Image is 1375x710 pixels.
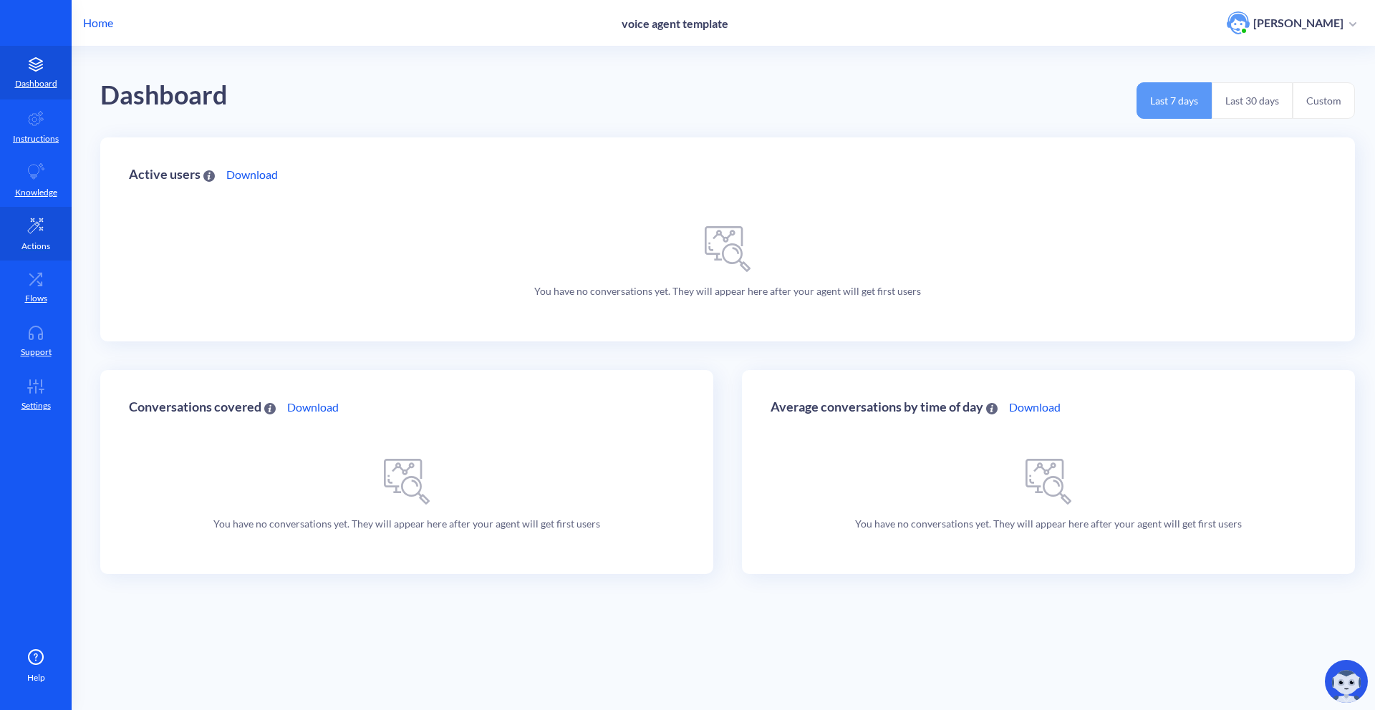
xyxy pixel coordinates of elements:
p: Knowledge [15,186,57,199]
button: Last 7 days [1137,82,1212,119]
img: user photo [1227,11,1250,34]
div: Active users [129,167,215,181]
img: copilot-icon.svg [1325,660,1368,703]
p: Settings [21,399,51,412]
p: You have no conversations yet. They will appear here after your agent will get first users [855,516,1242,531]
p: Support [21,346,52,359]
p: [PERSON_NAME] [1253,15,1343,31]
div: Average conversations by time of day [771,400,998,414]
a: Download [226,166,278,183]
p: voice agent template [622,16,728,30]
a: Download [1009,399,1061,416]
p: Dashboard [15,77,57,90]
span: Help [27,671,45,684]
button: user photo[PERSON_NAME] [1220,10,1364,36]
button: Last 30 days [1212,82,1293,119]
p: You have no conversations yet. They will appear here after your agent will get first users [534,283,921,298]
p: Flows [25,292,47,305]
div: Conversations covered [129,400,276,414]
button: Custom [1293,82,1355,119]
div: Dashboard [100,75,228,116]
a: Download [287,399,339,416]
p: You have no conversations yet. They will appear here after your agent will get first users [213,516,600,531]
p: Actions [21,240,50,253]
p: Home [83,14,113,31]
p: Instructions [13,132,59,145]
